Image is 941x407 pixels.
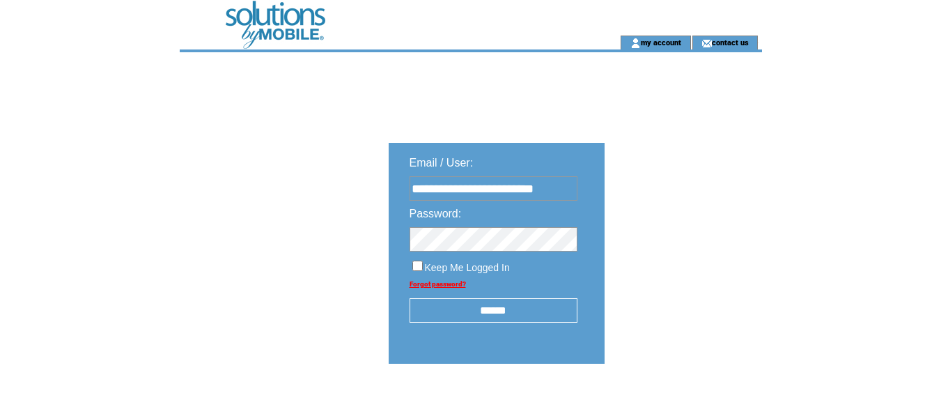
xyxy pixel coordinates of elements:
a: contact us [712,38,749,47]
a: my account [641,38,681,47]
img: account_icon.gif;jsessionid=58B3A27DCCE620852C1113DCF85CE250 [630,38,641,49]
span: Email / User: [410,157,474,169]
img: contact_us_icon.gif;jsessionid=58B3A27DCCE620852C1113DCF85CE250 [701,38,712,49]
a: Forgot password? [410,280,466,288]
span: Password: [410,208,462,220]
span: Keep Me Logged In [425,262,510,273]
